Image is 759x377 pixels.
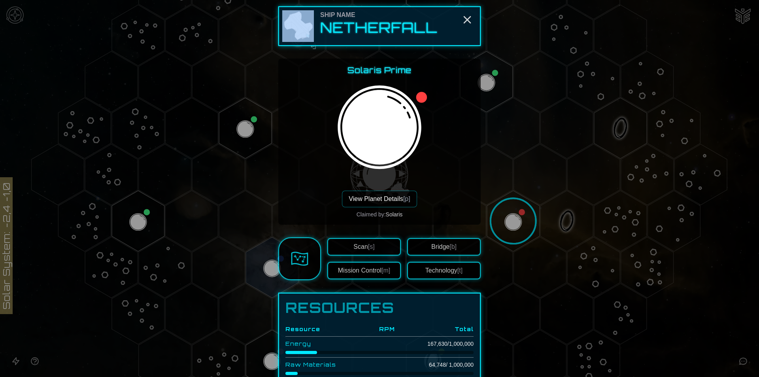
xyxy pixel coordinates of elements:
h1: Resources [285,300,474,316]
td: Energy [285,337,363,351]
div: Claimed by: [357,210,403,218]
button: Mission Control[m] [327,262,401,279]
button: Scan[s] [327,238,401,256]
span: [m] [381,267,390,274]
div: Ship Name [320,10,438,20]
span: [s] [368,243,375,250]
span: Solaris [386,211,403,218]
th: Resource [285,322,363,337]
span: [b] [449,243,457,250]
button: Technology[t] [407,262,481,279]
button: View Planet Details[p] [342,191,417,207]
h3: Solaris Prime [347,65,412,76]
span: [t] [457,267,463,274]
td: 64,748 / 1,000,000 [395,358,474,372]
img: Ship Icon [282,10,314,42]
th: RPM [363,322,395,337]
img: Engineer Guild [357,59,456,167]
img: Solaris Prime [330,82,429,181]
button: Bridge[b] [407,238,481,256]
span: Scan [353,243,374,250]
button: Close [461,13,474,26]
img: Sector [291,250,308,267]
td: 167,630 / 1,000,000 [395,337,474,351]
th: Total [395,322,474,337]
h2: Netherfall [320,20,438,36]
span: [p] [403,195,410,202]
td: Raw Materials [285,358,363,372]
